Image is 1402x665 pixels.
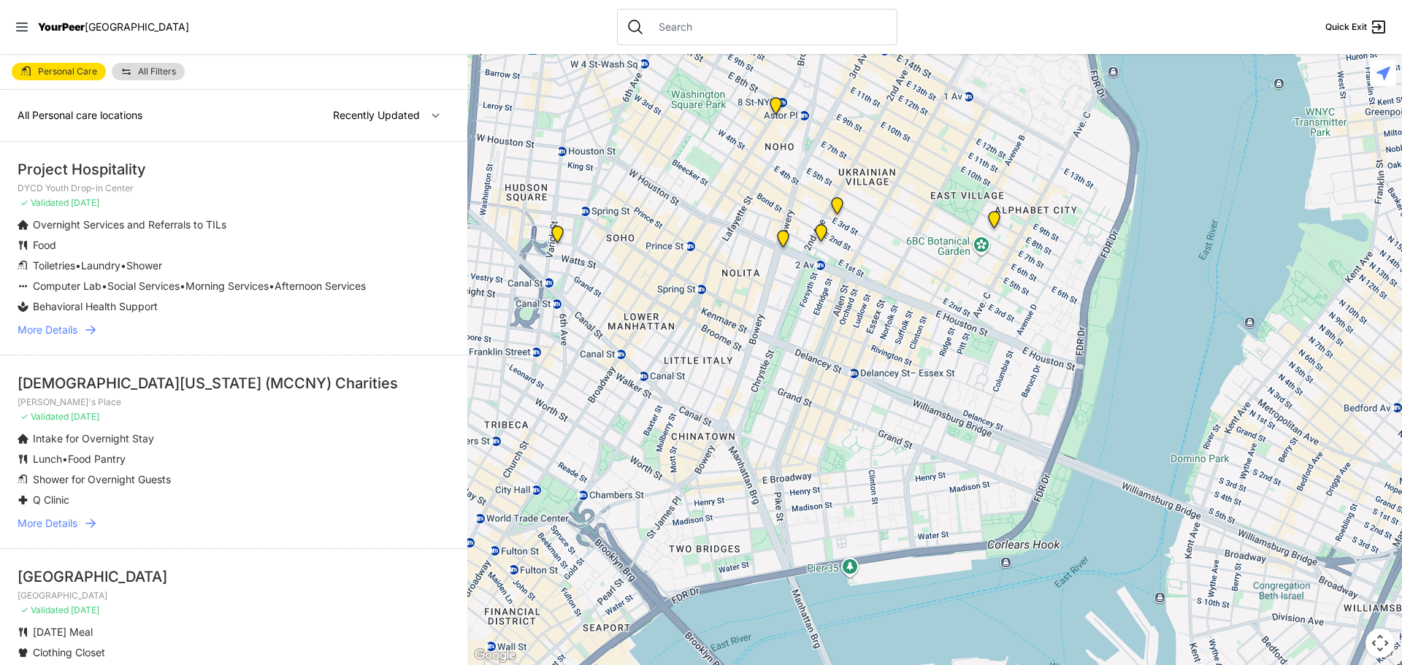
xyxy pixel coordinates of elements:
p: DYCD Youth Drop-in Center [18,182,450,194]
span: Quick Exit [1325,21,1367,33]
span: All Filters [138,67,176,76]
a: YourPeer[GEOGRAPHIC_DATA] [38,23,189,31]
span: • [62,453,68,465]
a: Quick Exit [1325,18,1387,36]
span: More Details [18,323,77,337]
span: Food Pantry [68,453,126,465]
span: ✓ Validated [20,604,69,615]
span: • [101,280,107,292]
span: ✓ Validated [20,197,69,208]
span: ✓ Validated [20,411,69,422]
span: [DATE] [71,411,99,422]
span: [DATE] [71,197,99,208]
div: [DEMOGRAPHIC_DATA][US_STATE] (MCCNY) Charities [18,373,450,393]
span: Afternoon Services [275,280,366,292]
a: More Details [18,323,450,337]
div: [GEOGRAPHIC_DATA] [18,566,450,587]
button: Map camera controls [1365,629,1395,658]
span: Shower [126,259,162,272]
span: Behavioral Health Support [33,300,158,312]
div: Manhattan [979,205,1009,240]
div: Bowery Campus [768,224,798,259]
a: More Details [18,516,450,531]
span: Lunch [33,453,62,465]
span: Personal Care [38,67,97,76]
span: Overnight Services and Referrals to TILs [33,218,226,231]
span: • [269,280,275,292]
div: St. Joseph House [806,218,836,253]
span: Toiletries [33,259,75,272]
span: Computer Lab [33,280,101,292]
span: Clothing Closet [33,646,105,658]
span: • [180,280,185,292]
input: Search [650,20,888,34]
span: • [75,259,81,272]
a: Personal Care [12,63,106,80]
span: More Details [18,516,77,531]
span: [GEOGRAPHIC_DATA] [85,20,189,33]
span: [DATE] [71,604,99,615]
span: YourPeer [38,20,85,33]
span: [DATE] Meal [33,626,93,638]
span: All Personal care locations [18,109,142,121]
span: Food [33,239,56,251]
p: [PERSON_NAME]'s Place [18,396,450,408]
span: Social Services [107,280,180,292]
span: Shower for Overnight Guests [33,473,171,485]
div: Harvey Milk High School [761,91,791,126]
span: • [120,259,126,272]
div: Main Location, SoHo, DYCD Youth Drop-in Center [543,220,572,255]
img: Google [471,646,519,665]
a: All Filters [112,63,185,80]
span: Q Clinic [33,493,69,506]
div: Project Hospitality [18,159,450,180]
a: Open this area in Google Maps (opens a new window) [471,646,519,665]
p: [GEOGRAPHIC_DATA] [18,590,450,601]
span: Morning Services [185,280,269,292]
div: Maryhouse [822,191,852,226]
span: Intake for Overnight Stay [33,432,154,445]
span: Laundry [81,259,120,272]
